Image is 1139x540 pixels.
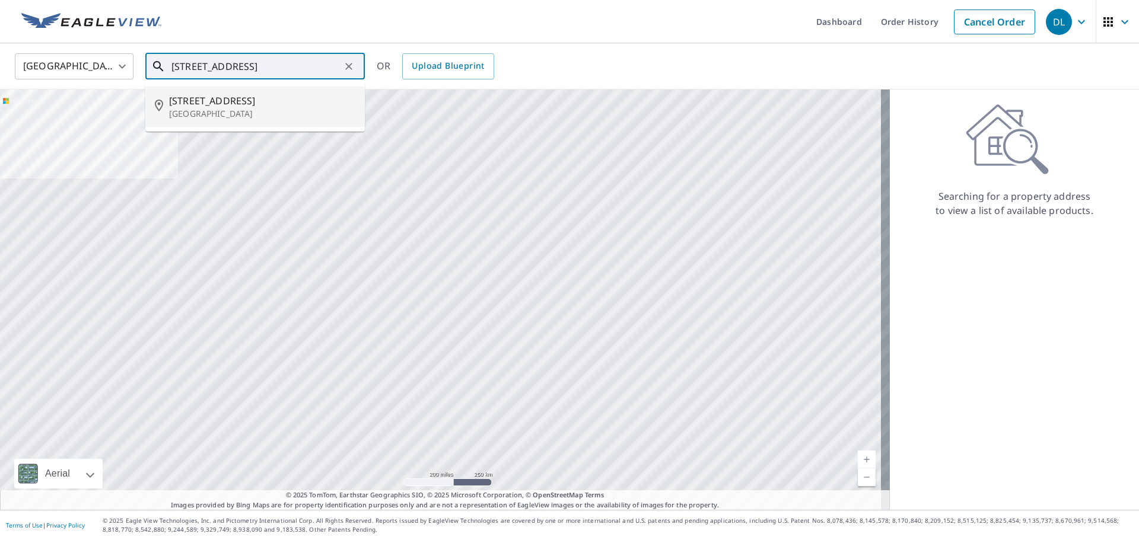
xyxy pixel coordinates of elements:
a: Privacy Policy [46,521,85,529]
a: OpenStreetMap [533,490,583,499]
input: Search by address or latitude-longitude [171,50,341,83]
img: EV Logo [21,13,161,31]
a: Cancel Order [954,9,1035,34]
a: Current Level 5, Zoom In [858,450,876,468]
a: Upload Blueprint [402,53,494,79]
span: [STREET_ADDRESS] [169,94,355,108]
div: [GEOGRAPHIC_DATA] [15,50,133,83]
div: Aerial [14,459,103,488]
span: © 2025 TomTom, Earthstar Geographics SIO, © 2025 Microsoft Corporation, © [286,490,605,500]
a: Current Level 5, Zoom Out [858,468,876,486]
p: © 2025 Eagle View Technologies, Inc. and Pictometry International Corp. All Rights Reserved. Repo... [103,516,1133,534]
p: [GEOGRAPHIC_DATA] [169,108,355,120]
div: OR [377,53,494,79]
p: | [6,522,85,529]
span: Upload Blueprint [412,59,484,74]
div: Aerial [42,459,74,488]
a: Terms [585,490,605,499]
p: Searching for a property address to view a list of available products. [935,189,1094,218]
a: Terms of Use [6,521,43,529]
button: Clear [341,58,357,75]
div: DL [1046,9,1072,35]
